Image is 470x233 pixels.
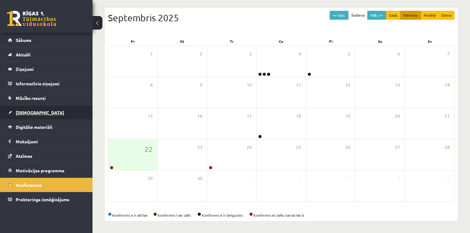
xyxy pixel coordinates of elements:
[386,11,401,20] button: Gads
[16,95,46,101] span: Mācību resursi
[16,37,31,43] span: Sākums
[207,37,257,46] div: Tr
[197,144,202,151] span: 23
[445,113,450,120] span: 21
[405,37,455,46] div: Sv
[395,144,400,151] span: 27
[395,113,400,120] span: 20
[447,175,450,182] span: 5
[345,113,350,120] span: 19
[8,178,85,192] a: Konferences
[445,144,450,151] span: 28
[306,37,356,46] div: Pi
[8,91,85,105] a: Mācību resursi
[8,62,85,76] a: Ziņojumi
[16,182,42,188] span: Konferences
[249,175,252,182] span: 1
[8,76,85,91] a: Informatīvie ziņojumi
[8,149,85,163] a: Atzīmes
[445,82,450,88] span: 14
[200,82,202,88] span: 9
[8,47,85,62] a: Aktuāli
[108,11,455,25] div: Septembris 2025
[249,51,252,57] span: 3
[148,113,153,120] span: 15
[145,144,153,154] span: 22
[16,124,52,130] span: Digitālie materiāli
[348,51,350,57] span: 5
[296,144,301,151] span: 25
[247,113,252,120] span: 17
[247,144,252,151] span: 24
[257,37,306,46] div: Ce
[16,52,31,57] span: Aktuāli
[148,175,153,182] span: 29
[367,11,386,20] button: Nāk. >>
[348,175,350,182] span: 3
[398,51,400,57] span: 6
[299,175,301,182] span: 2
[330,11,348,20] button: << Iepr.
[345,144,350,151] span: 26
[8,192,85,206] a: Proktoringa izmēģinājums
[158,37,207,46] div: Ot
[299,51,301,57] span: 4
[8,33,85,47] a: Sākums
[421,11,439,20] button: Nedēļa
[197,113,202,120] span: 16
[16,168,64,173] span: Motivācijas programma
[197,175,202,182] span: 30
[7,11,56,26] a: Rīgas 1. Tālmācības vidusskola
[8,134,85,149] a: Maksājumi
[16,153,32,159] span: Atzīmes
[16,76,85,91] legend: Informatīvie ziņojumi
[348,11,368,20] button: Šodiena
[296,113,301,120] span: 18
[8,163,85,178] a: Motivācijas programma
[108,37,158,46] div: Pr
[200,51,202,57] span: 2
[150,51,153,57] span: 1
[447,51,450,57] span: 7
[8,105,85,120] a: [DEMOGRAPHIC_DATA]
[108,212,455,218] div: Konference ir aktīva Konferenci var sākt Konference ir beigusies Konferences laiks nav atnācis
[439,11,455,20] button: Diena
[16,110,64,115] span: [DEMOGRAPHIC_DATA]
[345,82,350,88] span: 12
[400,11,421,20] button: Mēnesis
[16,134,85,149] legend: Maksājumi
[296,82,301,88] span: 11
[247,82,252,88] span: 10
[8,120,85,134] a: Digitālie materiāli
[395,82,400,88] span: 13
[16,62,85,76] legend: Ziņojumi
[150,82,153,88] span: 8
[398,175,400,182] span: 4
[16,197,69,202] span: Proktoringa izmēģinājums
[356,37,405,46] div: Se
